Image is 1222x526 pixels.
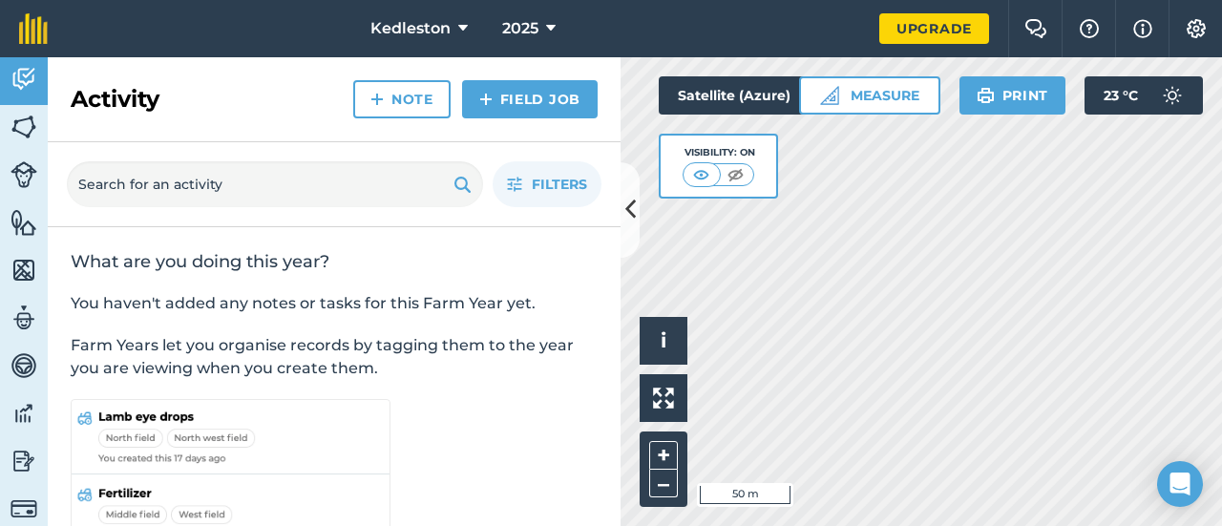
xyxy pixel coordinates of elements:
span: i [661,328,666,352]
a: Upgrade [879,13,989,44]
img: svg+xml;base64,PHN2ZyB4bWxucz0iaHR0cDovL3d3dy53My5vcmcvMjAwMC9zdmciIHdpZHRoPSIxNyIgaGVpZ2h0PSIxNy... [1133,17,1152,40]
p: Farm Years let you organise records by tagging them to the year you are viewing when you create t... [71,334,598,380]
img: svg+xml;base64,PD94bWwgdmVyc2lvbj0iMS4wIiBlbmNvZGluZz0idXRmLTgiPz4KPCEtLSBHZW5lcmF0b3I6IEFkb2JlIE... [11,161,37,188]
img: svg+xml;base64,PHN2ZyB4bWxucz0iaHR0cDovL3d3dy53My5vcmcvMjAwMC9zdmciIHdpZHRoPSI1NiIgaGVpZ2h0PSI2MC... [11,208,37,237]
img: Ruler icon [820,86,839,105]
button: Print [959,76,1066,115]
img: svg+xml;base64,PD94bWwgdmVyc2lvbj0iMS4wIiBlbmNvZGluZz0idXRmLTgiPz4KPCEtLSBHZW5lcmF0b3I6IEFkb2JlIE... [11,399,37,428]
img: svg+xml;base64,PHN2ZyB4bWxucz0iaHR0cDovL3d3dy53My5vcmcvMjAwMC9zdmciIHdpZHRoPSIxNCIgaGVpZ2h0PSIyNC... [479,88,493,111]
button: i [640,317,687,365]
input: Search for an activity [67,161,483,207]
img: svg+xml;base64,PD94bWwgdmVyc2lvbj0iMS4wIiBlbmNvZGluZz0idXRmLTgiPz4KPCEtLSBHZW5lcmF0b3I6IEFkb2JlIE... [11,65,37,94]
img: svg+xml;base64,PHN2ZyB4bWxucz0iaHR0cDovL3d3dy53My5vcmcvMjAwMC9zdmciIHdpZHRoPSIxOSIgaGVpZ2h0PSIyNC... [977,84,995,107]
button: 23 °C [1085,76,1203,115]
img: Four arrows, one pointing top left, one top right, one bottom right and the last bottom left [653,388,674,409]
img: A question mark icon [1078,19,1101,38]
button: Satellite (Azure) [659,76,842,115]
h2: What are you doing this year? [71,250,598,273]
a: Note [353,80,451,118]
img: Two speech bubbles overlapping with the left bubble in the forefront [1024,19,1047,38]
img: svg+xml;base64,PD94bWwgdmVyc2lvbj0iMS4wIiBlbmNvZGluZz0idXRmLTgiPz4KPCEtLSBHZW5lcmF0b3I6IEFkb2JlIE... [11,495,37,522]
img: svg+xml;base64,PD94bWwgdmVyc2lvbj0iMS4wIiBlbmNvZGluZz0idXRmLTgiPz4KPCEtLSBHZW5lcmF0b3I6IEFkb2JlIE... [11,304,37,332]
button: Filters [493,161,601,207]
img: svg+xml;base64,PD94bWwgdmVyc2lvbj0iMS4wIiBlbmNvZGluZz0idXRmLTgiPz4KPCEtLSBHZW5lcmF0b3I6IEFkb2JlIE... [11,447,37,475]
button: – [649,470,678,497]
img: svg+xml;base64,PHN2ZyB4bWxucz0iaHR0cDovL3d3dy53My5vcmcvMjAwMC9zdmciIHdpZHRoPSI1MCIgaGVpZ2h0PSI0MC... [689,165,713,184]
img: svg+xml;base64,PD94bWwgdmVyc2lvbj0iMS4wIiBlbmNvZGluZz0idXRmLTgiPz4KPCEtLSBHZW5lcmF0b3I6IEFkb2JlIE... [11,351,37,380]
div: Visibility: On [683,145,755,160]
img: svg+xml;base64,PHN2ZyB4bWxucz0iaHR0cDovL3d3dy53My5vcmcvMjAwMC9zdmciIHdpZHRoPSIxNCIgaGVpZ2h0PSIyNC... [370,88,384,111]
img: svg+xml;base64,PHN2ZyB4bWxucz0iaHR0cDovL3d3dy53My5vcmcvMjAwMC9zdmciIHdpZHRoPSI1NiIgaGVpZ2h0PSI2MC... [11,256,37,284]
span: Kedleston [370,17,451,40]
img: fieldmargin Logo [19,13,48,44]
img: A cog icon [1185,19,1208,38]
a: Field Job [462,80,598,118]
span: 2025 [502,17,538,40]
img: svg+xml;base64,PHN2ZyB4bWxucz0iaHR0cDovL3d3dy53My5vcmcvMjAwMC9zdmciIHdpZHRoPSI1NiIgaGVpZ2h0PSI2MC... [11,113,37,141]
img: svg+xml;base64,PHN2ZyB4bWxucz0iaHR0cDovL3d3dy53My5vcmcvMjAwMC9zdmciIHdpZHRoPSIxOSIgaGVpZ2h0PSIyNC... [453,173,472,196]
img: svg+xml;base64,PD94bWwgdmVyc2lvbj0iMS4wIiBlbmNvZGluZz0idXRmLTgiPz4KPCEtLSBHZW5lcmF0b3I6IEFkb2JlIE... [1153,76,1191,115]
span: Filters [532,174,587,195]
span: 23 ° C [1104,76,1138,115]
button: Measure [799,76,940,115]
button: + [649,441,678,470]
img: svg+xml;base64,PHN2ZyB4bWxucz0iaHR0cDovL3d3dy53My5vcmcvMjAwMC9zdmciIHdpZHRoPSI1MCIgaGVpZ2h0PSI0MC... [724,165,748,184]
p: You haven't added any notes or tasks for this Farm Year yet. [71,292,598,315]
h2: Activity [71,84,159,115]
div: Open Intercom Messenger [1157,461,1203,507]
